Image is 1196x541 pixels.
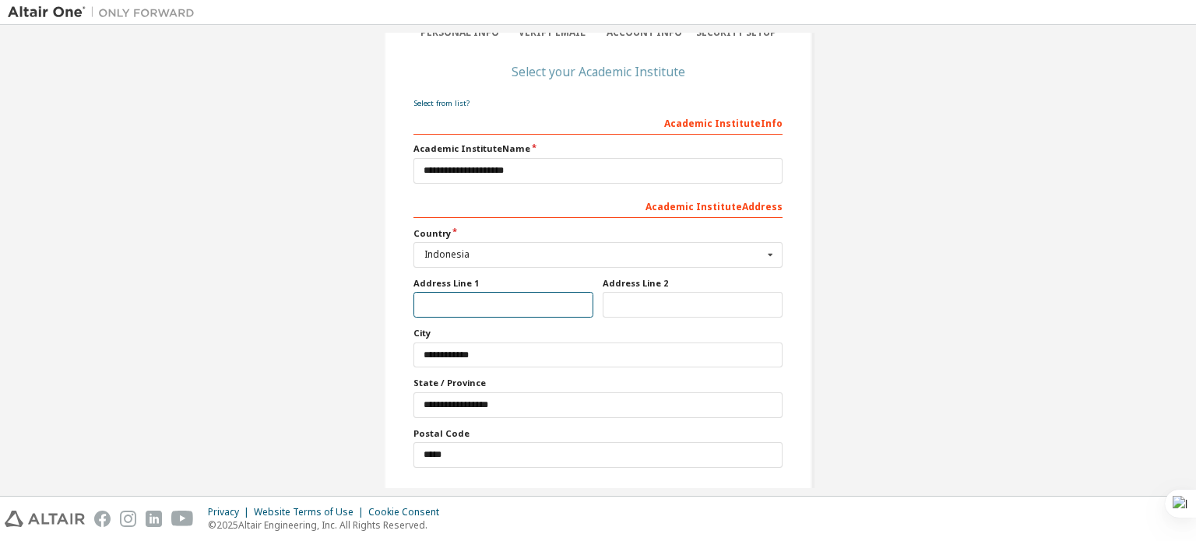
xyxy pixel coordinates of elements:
[120,511,136,527] img: instagram.svg
[691,26,783,39] div: Security Setup
[5,511,85,527] img: altair_logo.svg
[413,26,506,39] div: Personal Info
[413,427,783,440] label: Postal Code
[512,67,685,76] div: Select your Academic Institute
[413,142,783,155] label: Academic Institute Name
[208,518,448,532] p: © 2025 Altair Engineering, Inc. All Rights Reserved.
[424,250,763,259] div: Indonesia
[413,327,783,339] label: City
[368,506,448,518] div: Cookie Consent
[413,227,783,240] label: Country
[413,98,470,108] a: Select from list?
[208,506,254,518] div: Privacy
[171,511,194,527] img: youtube.svg
[598,26,691,39] div: Account Info
[603,277,783,290] label: Address Line 2
[146,511,162,527] img: linkedin.svg
[413,377,783,389] label: State / Province
[413,277,593,290] label: Address Line 1
[413,110,783,135] div: Academic Institute Info
[413,193,783,218] div: Academic Institute Address
[254,506,368,518] div: Website Terms of Use
[506,26,599,39] div: Verify Email
[8,5,202,20] img: Altair One
[94,511,111,527] img: facebook.svg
